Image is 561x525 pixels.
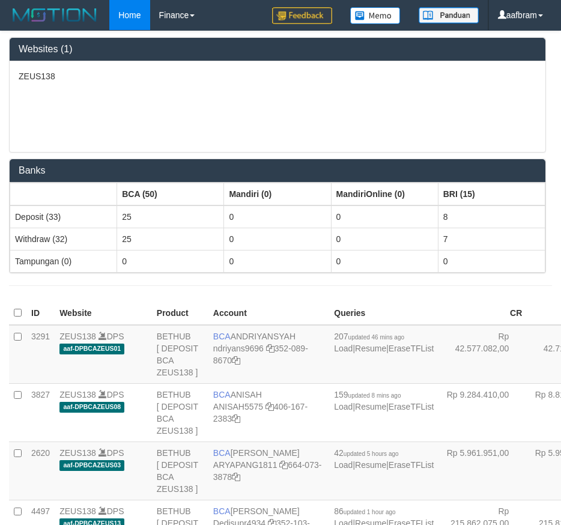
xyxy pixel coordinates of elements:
[213,332,231,341] span: BCA
[10,205,117,228] td: Deposit (33)
[59,506,96,516] a: ZEUS138
[355,344,386,353] a: Resume
[438,325,527,384] td: Rp 42.577.082,00
[26,383,55,442] td: 3827
[55,383,152,442] td: DPS
[117,205,224,228] td: 25
[331,183,438,205] th: Group: activate to sort column ascending
[355,460,386,470] a: Resume
[213,460,277,470] a: ARYAPANG1811
[350,7,401,24] img: Button%20Memo.svg
[438,383,527,442] td: Rp 9.284.410,00
[19,165,536,176] h3: Banks
[438,250,545,272] td: 0
[152,302,208,325] th: Product
[117,228,224,250] td: 25
[208,325,329,384] td: ANDRIYANSYAH 352-089-8670
[334,332,434,353] span: | |
[419,7,479,23] img: panduan.png
[438,183,545,205] th: Group: activate to sort column ascending
[59,344,124,354] span: aaf-DPBCAZEUS01
[55,302,152,325] th: Website
[26,302,55,325] th: ID
[438,228,545,250] td: 7
[348,334,404,341] span: updated 46 mins ago
[26,442,55,500] td: 2620
[232,414,240,423] a: Copy 4061672383 to clipboard
[334,448,434,470] span: | |
[438,205,545,228] td: 8
[224,205,331,228] td: 0
[334,390,401,399] span: 159
[152,383,208,442] td: BETHUB [ DEPOSIT BCA ZEUS138 ]
[389,402,434,411] a: EraseTFList
[208,302,329,325] th: Account
[272,7,332,24] img: Feedback.jpg
[232,472,240,482] a: Copy 6640733878 to clipboard
[344,451,399,457] span: updated 5 hours ago
[334,344,353,353] a: Load
[213,448,231,458] span: BCA
[334,402,353,411] a: Load
[265,402,274,411] a: Copy ANISAH5575 to clipboard
[213,506,231,516] span: BCA
[19,70,536,82] p: ZEUS138
[213,390,231,399] span: BCA
[331,205,438,228] td: 0
[59,402,124,412] span: aaf-DPBCAZEUS08
[348,392,401,399] span: updated 8 mins ago
[334,506,395,516] span: 86
[59,460,124,470] span: aaf-DPBCAZEUS03
[334,332,404,341] span: 207
[331,250,438,272] td: 0
[334,460,353,470] a: Load
[389,344,434,353] a: EraseTFList
[152,325,208,384] td: BETHUB [ DEPOSIT BCA ZEUS138 ]
[344,509,396,515] span: updated 1 hour ago
[208,442,329,500] td: [PERSON_NAME] 664-073-3878
[266,344,274,353] a: Copy ndriyans9696 to clipboard
[152,442,208,500] td: BETHUB [ DEPOSIT BCA ZEUS138 ]
[10,228,117,250] td: Withdraw (32)
[213,402,263,411] a: ANISAH5575
[224,250,331,272] td: 0
[9,6,100,24] img: MOTION_logo.png
[117,250,224,272] td: 0
[59,390,96,399] a: ZEUS138
[213,344,264,353] a: ndriyans9696
[232,356,240,365] a: Copy 3520898670 to clipboard
[389,460,434,470] a: EraseTFList
[208,383,329,442] td: ANISAH 406-167-2383
[10,183,117,205] th: Group: activate to sort column ascending
[55,325,152,384] td: DPS
[438,442,527,500] td: Rp 5.961.951,00
[55,442,152,500] td: DPS
[331,228,438,250] td: 0
[334,390,434,411] span: | |
[329,302,438,325] th: Queries
[279,460,288,470] a: Copy ARYAPANG1811 to clipboard
[438,302,527,325] th: CR
[334,448,398,458] span: 42
[224,228,331,250] td: 0
[224,183,331,205] th: Group: activate to sort column ascending
[59,448,96,458] a: ZEUS138
[117,183,224,205] th: Group: activate to sort column ascending
[26,325,55,384] td: 3291
[19,44,536,55] h3: Websites (1)
[10,250,117,272] td: Tampungan (0)
[59,332,96,341] a: ZEUS138
[355,402,386,411] a: Resume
